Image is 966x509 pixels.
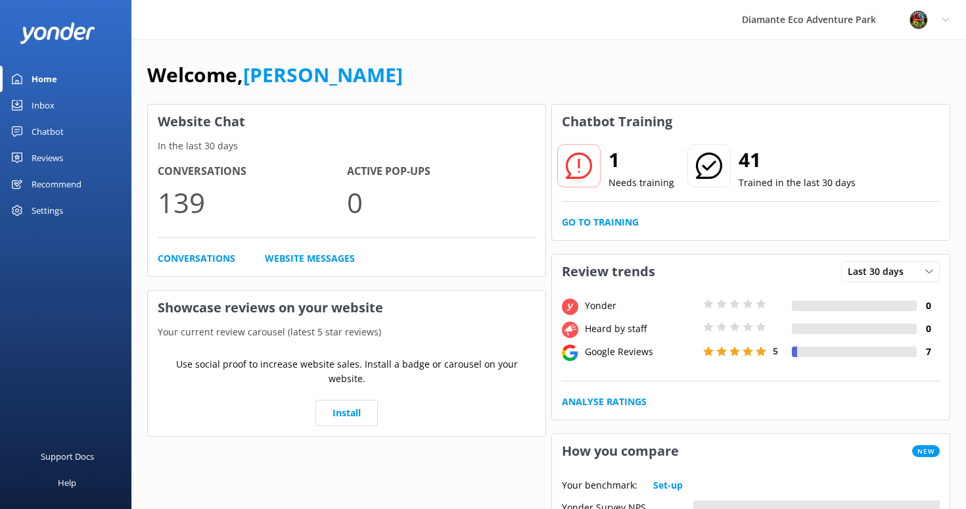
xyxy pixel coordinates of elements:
div: Reviews [32,145,63,171]
h3: Showcase reviews on your website [148,291,545,325]
p: 139 [158,180,347,224]
div: Google Reviews [582,345,700,359]
a: Go to Training [562,215,639,230]
div: Help [58,470,76,496]
div: Chatbot [32,118,64,145]
div: Heard by staff [582,322,700,336]
p: Needs training [609,176,674,190]
p: Your benchmark: [562,478,637,493]
a: Set-up [653,478,683,493]
h4: Conversations [158,163,347,180]
div: Settings [32,197,63,224]
img: 831-1756915225.png [909,10,929,30]
span: 5 [773,345,778,357]
a: Analyse Ratings [562,395,647,409]
h1: Welcome, [147,59,403,91]
p: Your current review carousel (latest 5 star reviews) [148,325,545,339]
div: Support Docs [41,443,94,470]
a: Website Messages [265,251,355,266]
h4: 0 [917,322,940,336]
div: Yonder [582,299,700,313]
h4: 0 [917,299,940,313]
p: Use social proof to increase website sales. Install a badge or carousel on your website. [158,357,536,387]
p: 0 [347,180,536,224]
a: [PERSON_NAME] [243,61,403,88]
img: yonder-white-logo.png [20,22,95,44]
h3: Review trends [552,254,665,289]
p: In the last 30 days [148,139,545,153]
a: Conversations [158,251,235,266]
div: Recommend [32,171,81,197]
h2: 41 [739,144,856,176]
h3: Chatbot Training [552,105,682,139]
p: Trained in the last 30 days [739,176,856,190]
a: Install [315,400,378,426]
div: Home [32,66,57,92]
div: Inbox [32,92,55,118]
h4: 7 [917,345,940,359]
span: Last 30 days [848,264,911,279]
h4: Active Pop-ups [347,163,536,180]
h2: 1 [609,144,674,176]
span: New [912,445,940,457]
h3: Website Chat [148,105,545,139]
h3: How you compare [552,434,689,468]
